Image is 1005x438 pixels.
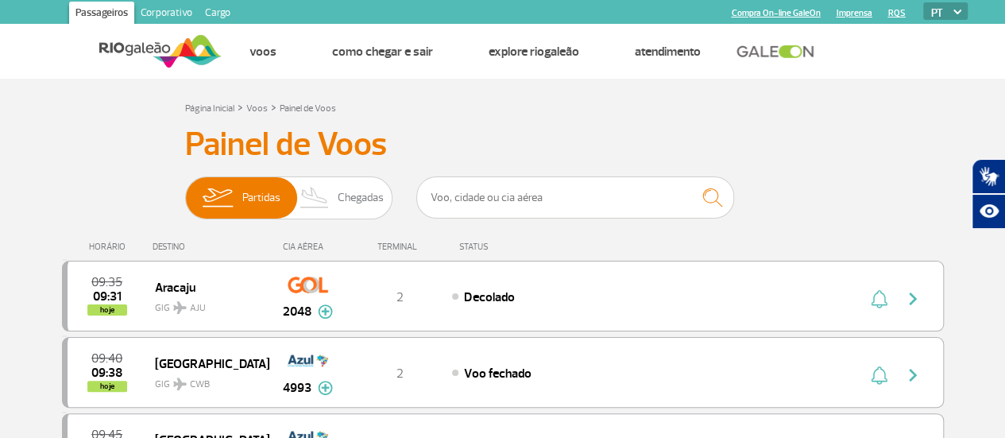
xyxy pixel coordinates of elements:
[91,353,122,364] span: 2025-09-30 09:40:00
[283,378,311,397] span: 4993
[464,366,531,382] span: Voo fechado
[199,2,237,27] a: Cargo
[190,301,206,316] span: AJU
[635,44,701,60] a: Atendimento
[451,242,581,252] div: STATUS
[153,242,269,252] div: DESTINO
[396,366,404,382] span: 2
[190,378,210,392] span: CWB
[283,302,311,321] span: 2048
[173,378,187,390] img: destiny_airplane.svg
[903,366,922,385] img: seta-direita-painel-voo.svg
[173,301,187,314] img: destiny_airplane.svg
[280,103,336,114] a: Painel de Voos
[67,242,153,252] div: HORÁRIO
[134,2,199,27] a: Corporativo
[155,353,257,374] span: [GEOGRAPHIC_DATA]
[249,44,276,60] a: Voos
[332,44,433,60] a: Como chegar e sair
[91,277,122,288] span: 2025-09-30 09:35:00
[338,177,384,219] span: Chegadas
[887,8,905,18] a: RQS
[155,293,257,316] span: GIG
[269,242,348,252] div: CIA AÉREA
[271,98,276,116] a: >
[318,381,333,395] img: mais-info-painel-voo.svg
[731,8,820,18] a: Compra On-line GaleOn
[348,242,451,252] div: TERMINAL
[972,194,1005,229] button: Abrir recursos assistivos.
[185,125,821,165] h3: Painel de Voos
[836,8,872,18] a: Imprensa
[192,177,242,219] img: slider-embarque
[93,291,122,302] span: 2025-09-30 09:31:07
[464,289,514,305] span: Decolado
[246,103,268,114] a: Voos
[87,381,127,392] span: hoje
[292,177,338,219] img: slider-desembarque
[903,289,922,308] img: seta-direita-painel-voo.svg
[871,289,887,308] img: sino-painel-voo.svg
[489,44,579,60] a: Explore RIOgaleão
[972,159,1005,229] div: Plugin de acessibilidade da Hand Talk.
[318,304,333,319] img: mais-info-painel-voo.svg
[242,177,280,219] span: Partidas
[416,176,734,219] input: Voo, cidade ou cia aérea
[396,289,404,305] span: 2
[972,159,1005,194] button: Abrir tradutor de língua de sinais.
[871,366,887,385] img: sino-painel-voo.svg
[87,304,127,316] span: hoje
[238,98,243,116] a: >
[91,367,122,378] span: 2025-09-30 09:38:09
[155,369,257,392] span: GIG
[155,277,257,297] span: Aracaju
[185,103,234,114] a: Página Inicial
[69,2,134,27] a: Passageiros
